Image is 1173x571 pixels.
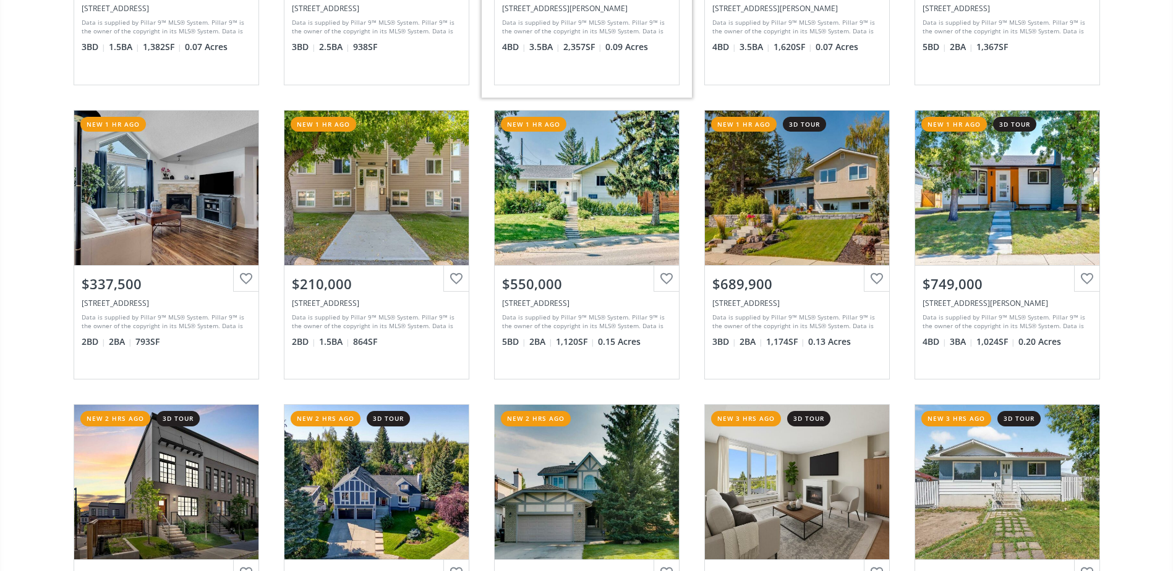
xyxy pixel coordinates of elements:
span: 4 BD [712,41,736,53]
span: 2.5 BA [319,41,350,53]
span: 2 BA [529,336,553,348]
span: 0.07 Acres [185,41,228,53]
span: 1.5 BA [109,41,140,53]
div: Data is supplied by Pillar 9™ MLS® System. Pillar 9™ is the owner of the copyright in its MLS® Sy... [712,313,879,331]
div: 250 Sage Valley Road NW #103, Calgary, AB T3R 0R6 [292,3,461,14]
span: 1,120 SF [556,336,595,348]
div: Data is supplied by Pillar 9™ MLS® System. Pillar 9™ is the owner of the copyright in its MLS® Sy... [923,313,1089,331]
div: Data is supplied by Pillar 9™ MLS® System. Pillar 9™ is the owner of the copyright in its MLS® Sy... [82,18,248,36]
span: 4 BD [502,41,526,53]
span: 0.13 Acres [808,336,851,348]
div: Data is supplied by Pillar 9™ MLS® System. Pillar 9™ is the owner of the copyright in its MLS® Sy... [923,18,1089,36]
span: 3.5 BA [740,41,770,53]
div: Data is supplied by Pillar 9™ MLS® System. Pillar 9™ is the owner of the copyright in its MLS® Sy... [82,313,248,331]
div: 315 Heritage Drive SE #304, Calgary, AB T2H1N2 [292,298,461,308]
span: 1,367 SF [976,41,1008,53]
span: 2 BD [82,336,106,348]
a: new 1 hr ago$210,000[STREET_ADDRESS]Data is supplied by Pillar 9™ MLS® System. Pillar 9™ is the o... [271,98,482,392]
span: 5 BD [502,336,526,348]
div: $337,500 [82,274,251,294]
div: Data is supplied by Pillar 9™ MLS® System. Pillar 9™ is the owner of the copyright in its MLS® Sy... [502,313,668,331]
span: 2,357 SF [563,41,602,53]
div: Data is supplied by Pillar 9™ MLS® System. Pillar 9™ is the owner of the copyright in its MLS® Sy... [502,18,668,36]
div: $749,000 [923,274,1092,294]
a: new 1 hr ago3d tour$749,000[STREET_ADDRESS][PERSON_NAME]Data is supplied by Pillar 9™ MLS® System... [902,98,1112,392]
span: 938 SF [353,41,377,53]
div: 6431 128 Avenue NE, Calgary, AB T3N 1E6 [923,3,1092,14]
span: 2 BA [109,336,132,348]
span: 3 BD [292,41,316,53]
span: 1,382 SF [143,41,182,53]
div: 392 Cantrell Drive SW, Calgary, AB T2W 2E4 [923,298,1092,308]
span: 1,174 SF [766,336,805,348]
div: 128 Everglen Road SW, Calgary, AB T2Y 5G1 [82,3,251,14]
span: 1,620 SF [774,41,813,53]
span: 2 BA [950,41,973,53]
div: 62 Legacy Glen Way SE, Calgary, AB T2X 4E4 [712,3,882,14]
span: 864 SF [353,336,377,348]
div: 69 Howse Mount NE, Calgary, AB T3P 1N9 [502,3,672,14]
span: 3.5 BA [529,41,560,53]
a: new 1 hr ago3d tour$689,900[STREET_ADDRESS]Data is supplied by Pillar 9™ MLS® System. Pillar 9™ i... [692,98,902,392]
span: 0.15 Acres [598,336,641,348]
div: 10 Sierra Morena Mews SW #409, Calgary, AB T3H 3K5 [82,298,251,308]
span: 2 BA [740,336,763,348]
a: new 1 hr ago$550,000[STREET_ADDRESS]Data is supplied by Pillar 9™ MLS® System. Pillar 9™ is the o... [482,98,692,392]
span: 5 BD [923,41,947,53]
span: 3 BD [712,336,736,348]
div: 5011 Nemiskam Road NW, Calgary, AB T2K 2P8 [712,298,882,308]
a: new 1 hr ago$337,500[STREET_ADDRESS]Data is supplied by Pillar 9™ MLS® System. Pillar 9™ is the o... [61,98,271,392]
div: Data is supplied by Pillar 9™ MLS® System. Pillar 9™ is the owner of the copyright in its MLS® Sy... [712,18,879,36]
div: Data is supplied by Pillar 9™ MLS® System. Pillar 9™ is the owner of the copyright in its MLS® Sy... [292,18,458,36]
span: 0.09 Acres [605,41,648,53]
span: 1,024 SF [976,336,1015,348]
div: $689,900 [712,274,882,294]
span: 1.5 BA [319,336,350,348]
span: 4 BD [923,336,947,348]
div: $550,000 [502,274,672,294]
span: 3 BA [950,336,973,348]
div: $210,000 [292,274,461,294]
span: 0.20 Acres [1018,336,1061,348]
span: 2 BD [292,336,316,348]
span: 793 SF [135,336,160,348]
span: 0.07 Acres [816,41,858,53]
div: 1611 Radisson Drive SE, Calgary, AB T2A 1Z7 [502,298,672,308]
div: Data is supplied by Pillar 9™ MLS® System. Pillar 9™ is the owner of the copyright in its MLS® Sy... [292,313,458,331]
span: 3 BD [82,41,106,53]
